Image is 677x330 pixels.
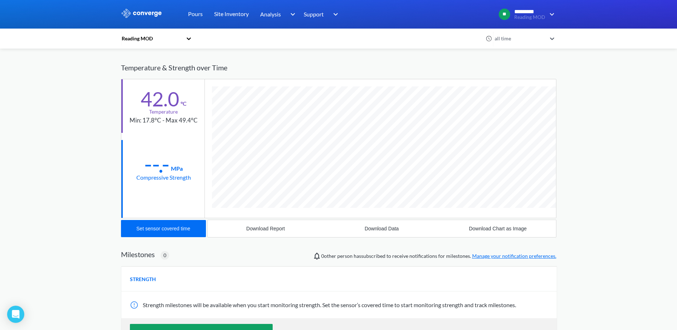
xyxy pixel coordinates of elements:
div: Reading MOD [121,35,182,42]
img: downArrow.svg [329,10,340,19]
div: Min: 17.8°C - Max 49.4°C [130,116,198,125]
span: Support [304,10,324,19]
img: downArrow.svg [545,10,556,19]
div: Compressive Strength [136,173,191,182]
img: icon-clock.svg [486,35,492,42]
span: Strength milestones will be available when you start monitoring strength. Set the sensor’s covere... [143,301,516,308]
img: notifications-icon.svg [313,252,321,260]
div: Temperature & Strength over Time [121,56,556,79]
div: Download Report [246,226,285,231]
span: Reading MOD [514,15,545,20]
div: Open Intercom Messenger [7,306,24,323]
img: downArrow.svg [286,10,297,19]
div: Download Data [365,226,399,231]
span: 0 other [321,253,336,259]
a: Manage your notification preferences. [472,253,556,259]
div: Temperature [149,108,178,116]
button: Set sensor covered time [121,220,206,237]
div: 42.0 [141,90,179,108]
span: STRENGTH [130,275,156,283]
div: --.- [144,155,170,173]
button: Download Data [324,220,440,237]
span: 0 [163,251,166,259]
div: Download Chart as Image [469,226,527,231]
div: all time [493,35,546,42]
h2: Milestones [121,250,155,259]
img: logo_ewhite.svg [121,9,162,18]
button: Download Chart as Image [440,220,556,237]
span: person has subscribed to receive notifications for milestones. [321,252,556,260]
div: Set sensor covered time [136,226,190,231]
button: Download Report [208,220,324,237]
span: Analysis [260,10,281,19]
